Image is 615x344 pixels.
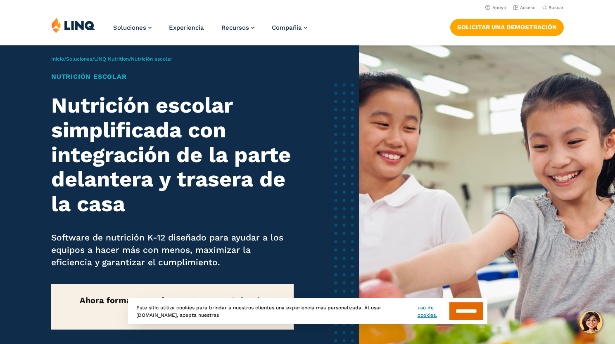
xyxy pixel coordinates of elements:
font: Recursos [221,24,249,31]
a: Experiencia [169,24,204,31]
a: Solicitar una demostración [450,19,564,35]
button: Abrir la barra de búsqueda [542,5,564,11]
a: Soluciones [113,24,152,31]
font: Ahora forma parte de nuestra nueva [80,295,230,305]
font: Software de nutrición K-12 diseñado para ayudar a los equipos a hacer más con menos, maximizar la... [51,232,283,267]
font: Nutrición escolar [131,56,172,62]
font: Este sitio utiliza cookies para brindar a nuestros clientes una experiencia más personalizada. Al... [136,305,381,318]
a: Acceso [513,5,536,10]
font: / [129,56,131,62]
font: / [64,56,66,62]
a: Inicio [51,56,64,62]
font: Nutrición escolar [51,73,127,80]
a: Soluciones [66,56,92,62]
a: uso de cookies. [418,304,449,319]
font: Nutrición escolar simplificada con integración de la parte delantera y trasera de la casa [51,93,291,217]
img: LINQ | Software para educación primaria y secundaria [51,17,95,33]
font: Compañía [272,24,302,31]
nav: Navegación principal [113,17,307,45]
font: Solicitar una demostración [457,24,557,31]
font: Acceso [520,5,536,10]
font: Apoyo [492,5,506,10]
a: LINQ Nutrition [94,56,129,62]
font: uso de cookies. [418,305,437,318]
font: Soluciones [113,24,146,31]
font: Buscar [549,5,564,10]
button: Hello, have a question? Let’s chat. [579,311,603,334]
font: / [92,56,94,62]
a: Apoyo [485,5,506,10]
nav: Navegación por botones [450,17,564,35]
a: Compañía [272,24,307,31]
a: Recursos [221,24,254,31]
